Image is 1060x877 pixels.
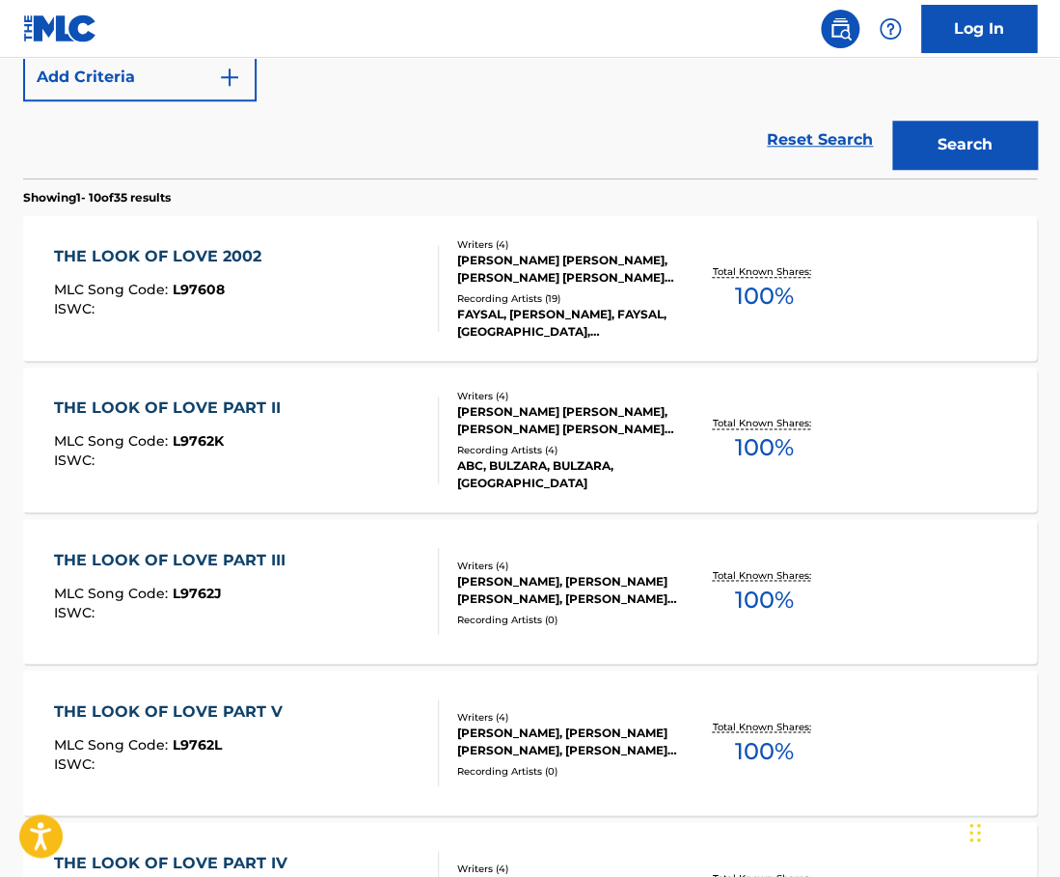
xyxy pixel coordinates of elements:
[712,264,815,279] p: Total Known Shares:
[829,17,852,41] img: search
[457,237,680,252] div: Writers ( 4 )
[879,17,902,41] img: help
[23,189,171,206] p: Showing 1 - 10 of 35 results
[457,252,680,287] div: [PERSON_NAME] [PERSON_NAME], [PERSON_NAME] [PERSON_NAME] [PERSON_NAME], [PERSON_NAME]
[712,567,815,582] p: Total Known Shares:
[457,724,680,758] div: [PERSON_NAME], [PERSON_NAME] [PERSON_NAME], [PERSON_NAME] [PERSON_NAME], [PERSON_NAME]
[734,582,793,617] span: 100 %
[54,432,173,450] span: MLC Song Code :
[734,733,793,768] span: 100 %
[969,804,981,862] div: Drag
[54,300,99,317] span: ISWC :
[457,389,680,403] div: Writers ( 4 )
[173,281,225,298] span: L97608
[54,603,99,620] span: ISWC :
[54,281,173,298] span: MLC Song Code :
[54,397,290,420] div: THE LOOK OF LOVE PART II
[821,10,859,48] a: Public Search
[54,851,297,874] div: THE LOOK OF LOVE PART IV
[871,10,910,48] div: Help
[734,279,793,314] span: 100 %
[457,403,680,438] div: [PERSON_NAME] [PERSON_NAME], [PERSON_NAME] [PERSON_NAME] [PERSON_NAME], [PERSON_NAME]
[54,548,295,571] div: THE LOOK OF LOVE PART III
[457,306,680,341] div: FAYSAL, [PERSON_NAME], FAYSAL, [GEOGRAPHIC_DATA], [PERSON_NAME]
[457,572,680,607] div: [PERSON_NAME], [PERSON_NAME] [PERSON_NAME], [PERSON_NAME] [PERSON_NAME], [PERSON_NAME]
[54,699,292,723] div: THE LOOK OF LOVE PART V
[712,719,815,733] p: Total Known Shares:
[892,121,1037,169] button: Search
[23,519,1037,664] a: THE LOOK OF LOVE PART IIIMLC Song Code:L9762JISWC:Writers (4)[PERSON_NAME], [PERSON_NAME] [PERSON...
[173,584,222,601] span: L9762J
[23,216,1037,361] a: THE LOOK OF LOVE 2002MLC Song Code:L97608ISWC:Writers (4)[PERSON_NAME] [PERSON_NAME], [PERSON_NAM...
[457,612,680,626] div: Recording Artists ( 0 )
[173,432,224,450] span: L9762K
[457,558,680,572] div: Writers ( 4 )
[173,735,222,753] span: L9762L
[457,291,680,306] div: Recording Artists ( 19 )
[457,709,680,724] div: Writers ( 4 )
[457,861,680,875] div: Writers ( 4 )
[54,452,99,469] span: ISWC :
[921,5,1037,53] a: Log In
[964,784,1060,877] iframe: Chat Widget
[54,735,173,753] span: MLC Song Code :
[734,430,793,465] span: 100 %
[54,245,271,268] div: THE LOOK OF LOVE 2002
[457,763,680,778] div: Recording Artists ( 0 )
[457,457,680,492] div: ABC, BULZARA, BULZARA, [GEOGRAPHIC_DATA]
[457,443,680,457] div: Recording Artists ( 4 )
[218,66,241,89] img: 9d2ae6d4665cec9f34b9.svg
[23,368,1037,512] a: THE LOOK OF LOVE PART IIMLC Song Code:L9762KISWC:Writers (4)[PERSON_NAME] [PERSON_NAME], [PERSON_...
[23,53,257,101] button: Add Criteria
[54,754,99,772] span: ISWC :
[757,119,883,161] a: Reset Search
[23,14,97,42] img: MLC Logo
[23,671,1037,815] a: THE LOOK OF LOVE PART VMLC Song Code:L9762LISWC:Writers (4)[PERSON_NAME], [PERSON_NAME] [PERSON_N...
[54,584,173,601] span: MLC Song Code :
[712,416,815,430] p: Total Known Shares:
